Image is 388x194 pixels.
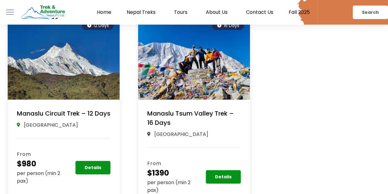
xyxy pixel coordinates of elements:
[362,10,379,14] span: Search
[17,158,64,170] h3: $980
[281,9,317,15] a: Fall 2025
[85,165,101,170] span: Details
[119,9,166,15] a: Nepal Treks
[353,6,388,19] a: Search
[17,109,110,118] a: Manaslu Circuit Trek – 12 Days
[147,167,194,179] h3: $1390
[206,170,241,184] a: Details
[147,160,194,167] h5: From
[17,151,64,158] h5: From
[147,109,234,127] a: Manaslu Tsum Valley Trek – 16 Days
[198,9,238,15] a: About Us
[20,4,66,21] img: Trek & Adventure Nepal
[94,22,109,29] span: 12 Days
[71,9,317,15] nav: Menu
[215,175,232,179] span: Details
[22,121,78,129] span: [GEOGRAPHIC_DATA]
[75,161,110,174] a: Details
[17,170,60,184] span: per person (min 2 pax)
[166,9,198,15] a: Tours
[238,9,281,15] a: Contact Us
[224,22,239,29] span: 16 Days
[147,179,190,194] span: per person (min 2 pax)
[153,130,208,138] span: [GEOGRAPHIC_DATA]
[89,9,119,15] a: Home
